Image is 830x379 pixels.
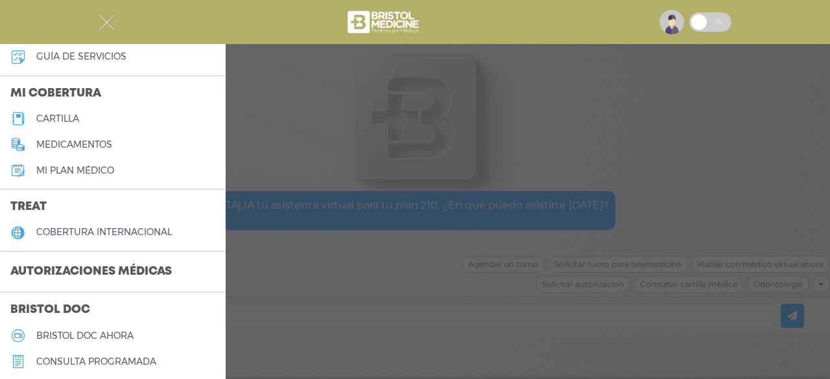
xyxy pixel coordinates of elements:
[36,227,172,238] h5: cobertura internacional
[36,356,156,367] h5: consulta programada
[36,113,79,124] h5: cartilla
[36,139,112,150] h5: medicamentos
[346,6,423,38] img: bristol-medicine-blanco.png
[36,51,126,62] h5: guía de servicios
[99,14,115,30] img: Cober_menu-close-white.svg
[36,165,114,176] h5: Mi plan médico
[36,330,134,341] h5: Bristol doc ahora
[659,10,684,34] img: profile-placeholder.svg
